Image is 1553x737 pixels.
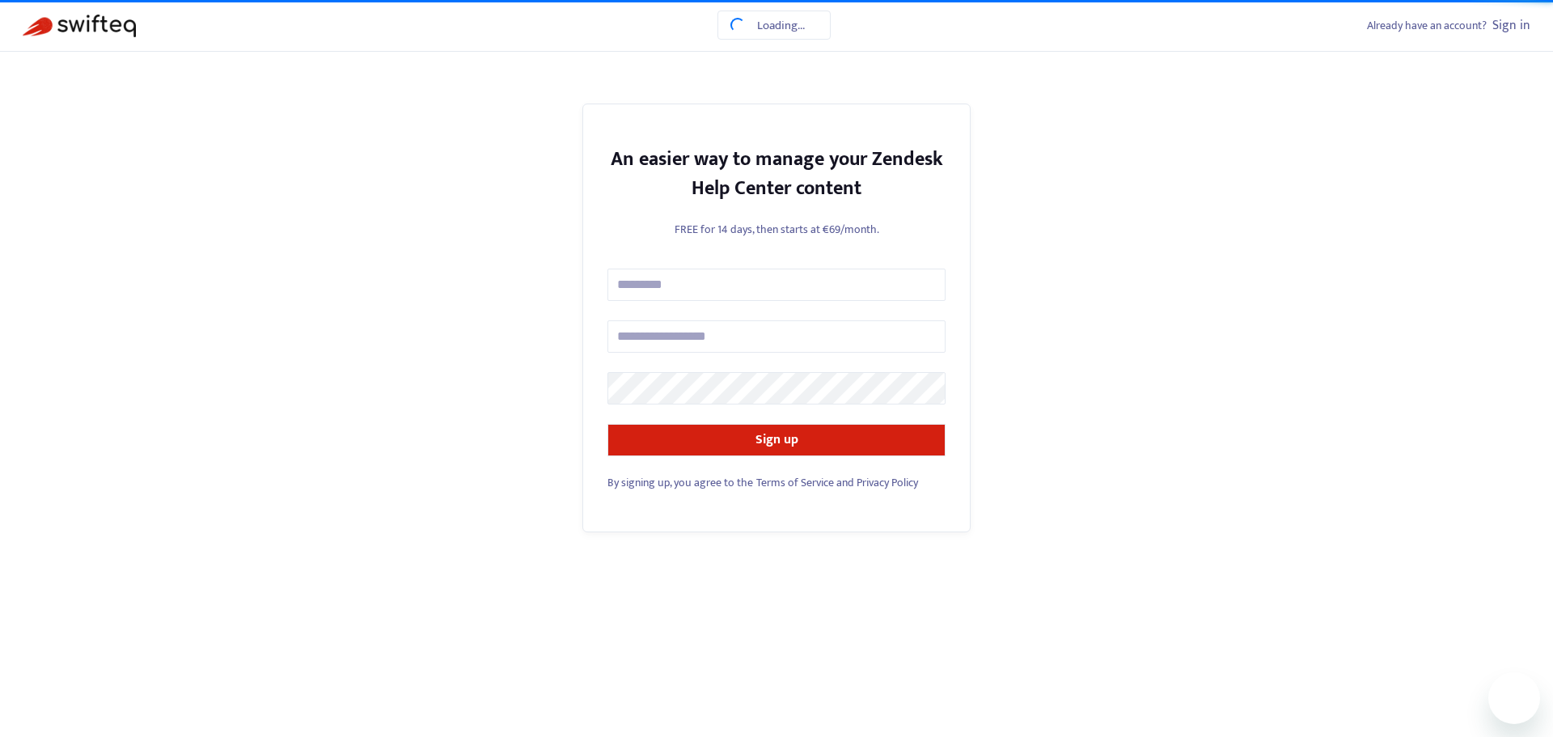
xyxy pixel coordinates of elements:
a: Sign in [1492,15,1530,36]
p: FREE for 14 days, then starts at €69/month. [607,221,946,238]
span: Already have an account? [1367,16,1487,35]
iframe: Button to launch messaging window [1488,672,1540,724]
div: and [607,474,946,491]
span: By signing up, you agree to the [607,473,753,492]
a: Terms of Service [756,473,834,492]
button: Sign up [607,424,946,456]
strong: Sign up [755,429,798,451]
img: Swifteq [23,15,136,37]
a: Privacy Policy [857,473,918,492]
strong: An easier way to manage your Zendesk Help Center content [611,143,943,205]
